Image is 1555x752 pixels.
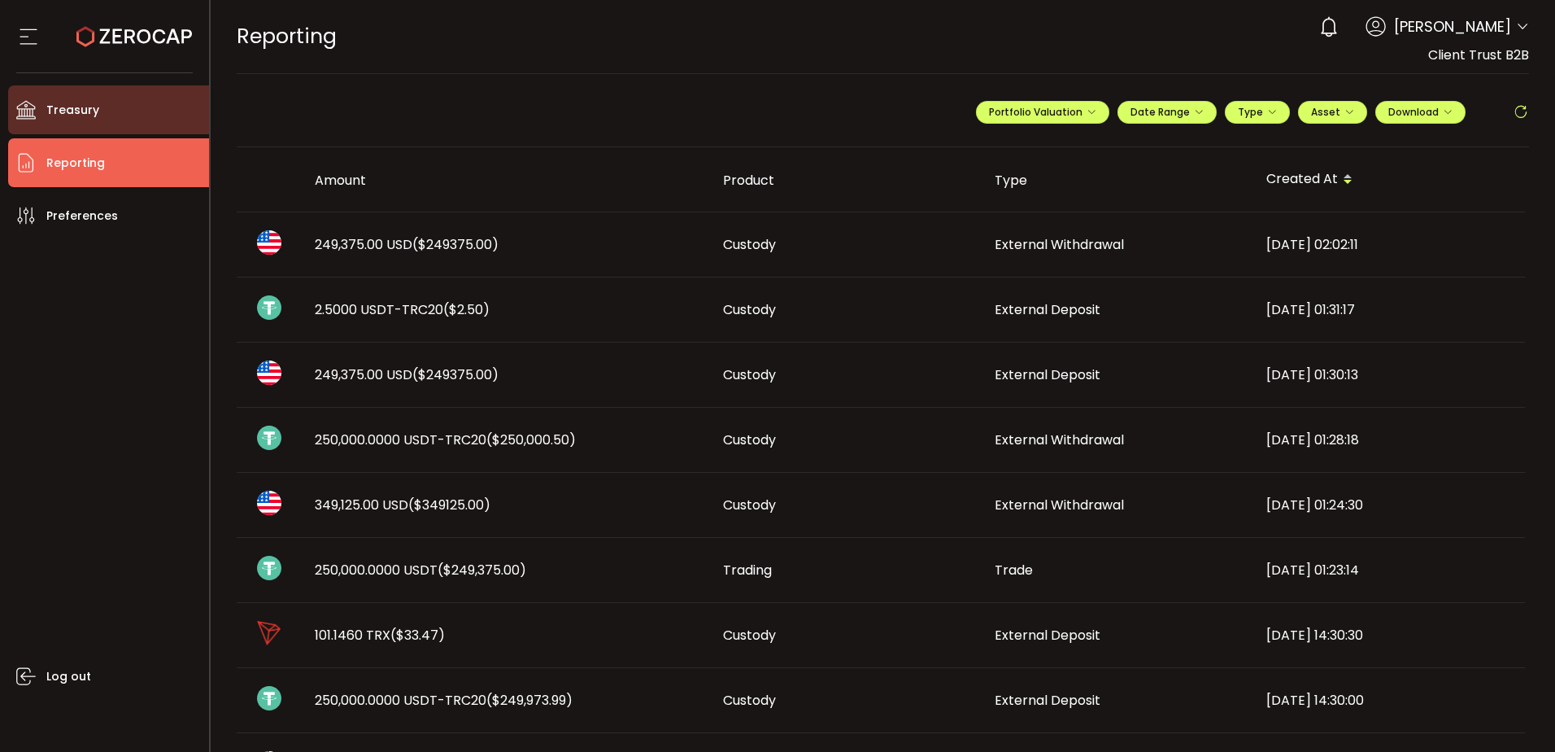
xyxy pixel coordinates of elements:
[46,151,105,175] span: Reporting
[486,691,573,710] span: ($249,973.99)
[315,561,526,579] span: 250,000.0000 USDT
[1375,101,1466,124] button: Download
[1428,46,1529,64] span: Client Trust B2B
[995,300,1100,319] span: External Deposit
[486,431,576,449] span: ($250,000.50)
[723,626,776,645] span: Custody
[315,431,576,449] span: 250,000.0000 USDT-TRC20
[46,665,91,689] span: Log out
[995,496,1124,514] span: External Withdrawal
[257,295,281,320] img: usdt_portfolio.svg
[723,496,776,514] span: Custody
[1474,674,1555,752] iframe: Chat Widget
[257,556,281,580] img: usdt_portfolio.svg
[390,626,445,645] span: ($33.47)
[723,561,772,579] span: Trading
[1253,300,1525,319] div: [DATE] 01:31:17
[1253,626,1525,645] div: [DATE] 14:30:30
[995,691,1100,710] span: External Deposit
[315,300,490,319] span: 2.5000 USDT-TRC20
[443,300,490,319] span: ($2.50)
[1298,101,1367,124] button: Asset
[257,621,281,645] img: trx_portfolio.png
[315,496,490,514] span: 349,125.00 USD
[1394,15,1511,37] span: [PERSON_NAME]
[1253,561,1525,579] div: [DATE] 01:23:14
[1238,105,1277,119] span: Type
[1225,101,1290,124] button: Type
[46,98,99,122] span: Treasury
[412,365,499,384] span: ($249375.00)
[995,431,1124,449] span: External Withdrawal
[412,235,499,254] span: ($249375.00)
[438,561,526,579] span: ($249,375.00)
[1253,496,1525,514] div: [DATE] 01:24:30
[989,105,1096,119] span: Portfolio Valuation
[982,171,1253,190] div: Type
[723,235,776,254] span: Custody
[723,431,776,449] span: Custody
[408,496,490,514] span: ($349125.00)
[976,101,1109,124] button: Portfolio Valuation
[995,235,1124,254] span: External Withdrawal
[995,626,1100,645] span: External Deposit
[315,626,445,645] span: 101.1460 TRX
[257,230,281,255] img: usd_portfolio.svg
[1253,166,1525,194] div: Created At
[1130,105,1204,119] span: Date Range
[1253,235,1525,254] div: [DATE] 02:02:11
[1311,105,1340,119] span: Asset
[1117,101,1217,124] button: Date Range
[1253,431,1525,449] div: [DATE] 01:28:18
[237,22,337,50] span: Reporting
[710,171,982,190] div: Product
[302,171,710,190] div: Amount
[1253,691,1525,710] div: [DATE] 14:30:00
[257,491,281,515] img: usd_portfolio.svg
[257,426,281,450] img: usdt_portfolio.svg
[257,686,281,710] img: usdt_portfolio.svg
[315,691,573,710] span: 250,000.0000 USDT-TRC20
[46,204,118,228] span: Preferences
[723,691,776,710] span: Custody
[723,365,776,384] span: Custody
[315,365,499,384] span: 249,375.00 USD
[257,361,281,385] img: usd_portfolio.svg
[1388,105,1453,119] span: Download
[995,561,1033,579] span: Trade
[723,300,776,319] span: Custody
[315,235,499,254] span: 249,375.00 USD
[995,365,1100,384] span: External Deposit
[1253,365,1525,384] div: [DATE] 01:30:13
